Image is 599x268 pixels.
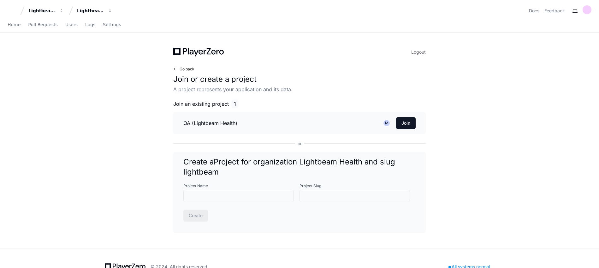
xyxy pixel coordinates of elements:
h1: M [385,121,388,126]
span: 1 [231,99,239,108]
h1: Join or create a project [173,74,426,84]
button: Go back [173,67,194,72]
span: Logs [85,23,95,27]
span: Users [65,23,78,27]
button: Logout [411,48,426,57]
div: Lightbeam Health Solutions [77,8,104,14]
a: Docs [529,8,539,14]
a: Logs [85,18,95,32]
span: Go back [180,67,194,72]
button: Join [396,117,416,129]
div: Lightbeam Health [28,8,56,14]
span: Join an existing project [173,100,229,108]
label: Project Name [183,183,299,188]
h3: QA (Lightbeam Health) [183,119,237,127]
button: Lightbeam Health Solutions [74,5,115,16]
span: Home [8,23,21,27]
span: Project for organization Lightbeam Health and slug lightbeam [183,157,395,176]
a: Pull Requests [28,18,57,32]
h1: Create a [183,157,416,177]
label: Project Slug [299,183,416,188]
button: Lightbeam Health [26,5,66,16]
a: Users [65,18,78,32]
button: Feedback [544,8,565,14]
a: Home [8,18,21,32]
span: or [295,140,304,147]
span: Settings [103,23,121,27]
span: Pull Requests [28,23,57,27]
a: Settings [103,18,121,32]
p: A project represents your application and its data. [173,86,426,93]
